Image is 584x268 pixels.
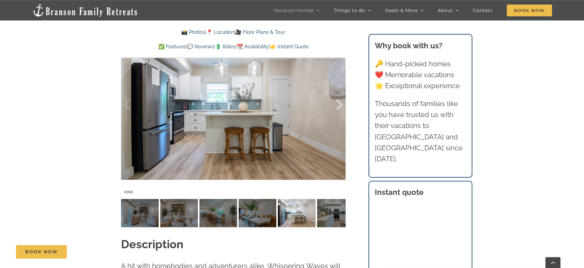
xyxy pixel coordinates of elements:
[473,8,493,13] span: Contact
[237,44,269,50] a: 📆 Availability
[385,8,418,13] span: Deals & More
[235,29,285,35] a: 🎥 Floor Plans & Tour
[317,199,355,227] img: 06-Whispering-Waves-lakefront-vacation-home-rental-on-Lake-Taneycomo-1030-scaled.jpg-nggid03971-n...
[199,199,237,227] img: 05-Whispering-Waves-lakefront-vacation-home-rental-on-Lake-Taneycomo-1027-scaled.jpg-nggid03968-n...
[375,98,466,164] p: Thousands of families like you have trusted us with their vacations to [GEOGRAPHIC_DATA] and [GEO...
[239,199,276,227] img: 05-Whispering-Waves-lakefront-vacation-home-rental-on-Lake-Taneycomo-1028-scaled.jpg-nggid03969-n...
[507,4,552,16] span: Book Now
[121,28,346,36] p: | |
[375,58,466,92] p: 🔑 Hand-picked homes ❤️ Memorable vacations 🌟 Exceptional experience
[160,199,198,227] img: 04-Whispering-Waves-lakefront-vacation-home-rental-on-Lake-Taneycomo-1019-scaled.jpg-nggid03967-n...
[375,40,466,51] h3: Why book with us?
[121,238,183,251] strong: Description
[16,245,67,259] a: Book Now
[206,29,234,35] a: 📍 Location
[158,44,186,50] a: ✅ Features
[32,3,138,17] img: Branson Family Retreats Logo
[25,249,58,255] span: Book Now
[187,44,214,50] a: 💬 Reviews
[270,44,309,50] a: 👉 Instant Quote
[278,199,316,227] img: 06-Whispering-Waves-lakefront-vacation-home-rental-on-Lake-Taneycomo-1029-scaled.jpg-nggid03970-n...
[375,188,423,197] strong: Instant quote
[274,8,314,13] span: Vacation homes
[121,43,346,51] p: | | | |
[215,44,236,50] a: 💲 Rates
[438,8,453,13] span: About
[121,199,159,227] img: 04-Whispering-Waves-lakefront-vacation-home-rental-on-Lake-Taneycomo-1017-scaled.jpg-nggid03966-n...
[181,29,205,35] a: 📸 Photos
[334,8,365,13] span: Things to do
